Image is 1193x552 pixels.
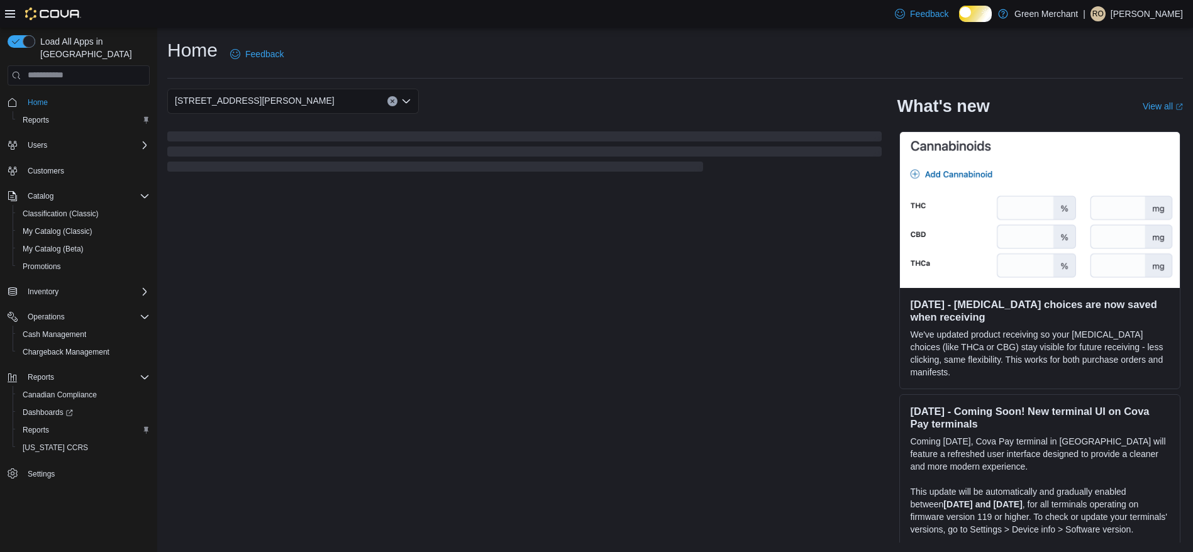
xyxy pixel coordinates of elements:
[23,244,84,254] span: My Catalog (Beta)
[23,95,53,110] a: Home
[910,485,1170,536] p: This update will be automatically and gradually enabled between , for all terminals operating on ...
[13,111,155,129] button: Reports
[23,329,86,339] span: Cash Management
[23,262,61,272] span: Promotions
[13,240,155,258] button: My Catalog (Beta)
[890,1,953,26] a: Feedback
[245,48,284,60] span: Feedback
[18,241,89,257] a: My Catalog (Beta)
[175,93,335,108] span: [STREET_ADDRESS][PERSON_NAME]
[23,163,150,179] span: Customers
[167,134,882,174] span: Loading
[23,425,49,435] span: Reports
[18,224,97,239] a: My Catalog (Classic)
[28,97,48,108] span: Home
[3,308,155,326] button: Operations
[18,345,114,360] a: Chargeback Management
[28,191,53,201] span: Catalog
[18,259,66,274] a: Promotions
[13,439,155,456] button: [US_STATE] CCRS
[3,162,155,180] button: Customers
[910,435,1170,473] p: Coming [DATE], Cova Pay terminal in [GEOGRAPHIC_DATA] will feature a refreshed user interface des...
[13,205,155,223] button: Classification (Classic)
[18,345,150,360] span: Chargeback Management
[18,405,78,420] a: Dashboards
[3,368,155,386] button: Reports
[387,96,397,106] button: Clear input
[18,206,104,221] a: Classification (Classic)
[23,226,92,236] span: My Catalog (Classic)
[18,206,150,221] span: Classification (Classic)
[959,22,960,23] span: Dark Mode
[1014,6,1078,21] p: Green Merchant
[18,224,150,239] span: My Catalog (Classic)
[23,284,64,299] button: Inventory
[23,466,60,482] a: Settings
[35,35,150,60] span: Load All Apps in [GEOGRAPHIC_DATA]
[25,8,81,20] img: Cova
[910,405,1170,430] h3: [DATE] - Coming Soon! New terminal UI on Cova Pay terminals
[897,96,989,116] h2: What's new
[23,309,150,324] span: Operations
[18,259,150,274] span: Promotions
[18,422,150,438] span: Reports
[18,241,150,257] span: My Catalog (Beta)
[943,499,1022,509] strong: [DATE] and [DATE]
[18,405,150,420] span: Dashboards
[23,465,150,481] span: Settings
[910,298,1170,323] h3: [DATE] - [MEDICAL_DATA] choices are now saved when receiving
[18,387,102,402] a: Canadian Compliance
[18,387,150,402] span: Canadian Compliance
[28,287,58,297] span: Inventory
[23,209,99,219] span: Classification (Classic)
[18,422,54,438] a: Reports
[910,328,1170,378] p: We've updated product receiving so your [MEDICAL_DATA] choices (like THCa or CBG) stay visible fo...
[23,138,52,153] button: Users
[23,163,69,179] a: Customers
[13,421,155,439] button: Reports
[23,138,150,153] span: Users
[18,113,54,128] a: Reports
[1111,6,1183,21] p: [PERSON_NAME]
[18,113,150,128] span: Reports
[18,327,150,342] span: Cash Management
[23,370,59,385] button: Reports
[23,390,97,400] span: Canadian Compliance
[1143,101,1183,111] a: View allExternal link
[23,284,150,299] span: Inventory
[3,136,155,154] button: Users
[3,93,155,111] button: Home
[13,386,155,404] button: Canadian Compliance
[13,223,155,240] button: My Catalog (Classic)
[28,469,55,479] span: Settings
[1090,6,1106,21] div: Rhiannon O'Brien
[28,312,65,322] span: Operations
[28,372,54,382] span: Reports
[3,464,155,482] button: Settings
[18,440,93,455] a: [US_STATE] CCRS
[1083,6,1085,21] p: |
[3,187,155,205] button: Catalog
[13,258,155,275] button: Promotions
[1092,6,1104,21] span: RO
[23,407,73,417] span: Dashboards
[401,96,411,106] button: Open list of options
[23,189,150,204] span: Catalog
[13,343,155,361] button: Chargeback Management
[23,347,109,357] span: Chargeback Management
[23,443,88,453] span: [US_STATE] CCRS
[23,94,150,110] span: Home
[18,327,91,342] a: Cash Management
[167,38,218,63] h1: Home
[23,370,150,385] span: Reports
[13,326,155,343] button: Cash Management
[225,41,289,67] a: Feedback
[3,283,155,301] button: Inventory
[23,115,49,125] span: Reports
[910,8,948,20] span: Feedback
[18,440,150,455] span: Washington CCRS
[13,404,155,421] a: Dashboards
[8,88,150,516] nav: Complex example
[959,6,992,22] input: Dark Mode
[1175,103,1183,111] svg: External link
